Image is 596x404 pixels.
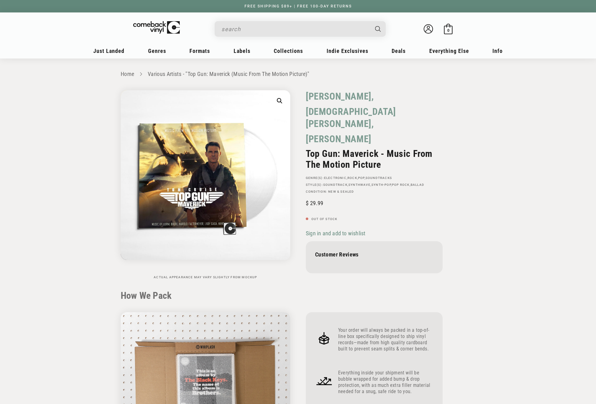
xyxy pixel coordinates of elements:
span: Everything Else [429,48,469,54]
img: Frame_4.png [315,329,333,347]
a: Soundtracks [366,176,392,180]
a: Synthwave [348,183,370,186]
span: Info [492,48,503,54]
span: Formats [189,48,210,54]
p: STYLE(S): , , , , [306,183,443,187]
span: Deals [392,48,406,54]
a: Electronic [324,176,347,180]
a: Pop [358,176,365,180]
a: Pop Rock [392,183,410,186]
div: Search [215,21,386,37]
span: Collections [274,48,303,54]
h2: How We Pack [121,290,475,301]
span: Labels [234,48,250,54]
a: Soundtrack [323,183,347,186]
span: 0 [447,28,449,33]
p: GENRE(S): , , , [306,176,443,180]
span: $ [306,200,309,206]
h2: Top Gun: Maverick - Music From The Motion Picture [306,148,443,170]
a: Ballad [411,183,424,186]
button: Sign in and add to wishlist [306,230,367,237]
p: Everything inside your shipment will be bubble wrapped for added bump & drop protection, with as ... [338,370,433,395]
a: FREE SHIPPING $89+ | FREE 100-DAY RETURNS [238,4,358,8]
img: Frame_4_1.png [315,372,333,390]
media-gallery: Gallery Viewer [121,90,290,279]
a: [DEMOGRAPHIC_DATA][PERSON_NAME], [306,106,443,130]
span: Just Landed [93,48,124,54]
p: Actual appearance may vary slightly from mockup [121,275,290,279]
a: [PERSON_NAME] [306,133,371,145]
span: Indie Exclusives [327,48,368,54]
a: Various Artists - "Top Gun: Maverick (Music From The Motion Picture)" [148,71,310,77]
button: Search [370,21,387,37]
nav: breadcrumbs [121,70,475,79]
p: Your order will always be packed in a top-of-line box specifically designed to ship vinyl records... [338,327,433,352]
span: Genres [148,48,166,54]
span: 29.99 [306,200,323,206]
input: search [221,23,369,35]
a: Home [121,71,134,77]
span: Sign in and add to wishlist [306,230,365,237]
p: Customer Reviews [315,251,433,258]
p: Condition: New & Sealed [306,190,443,194]
a: Rock [347,176,357,180]
a: Synth-pop [371,183,391,186]
p: Out of stock [306,217,443,221]
a: [PERSON_NAME], [306,90,374,102]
